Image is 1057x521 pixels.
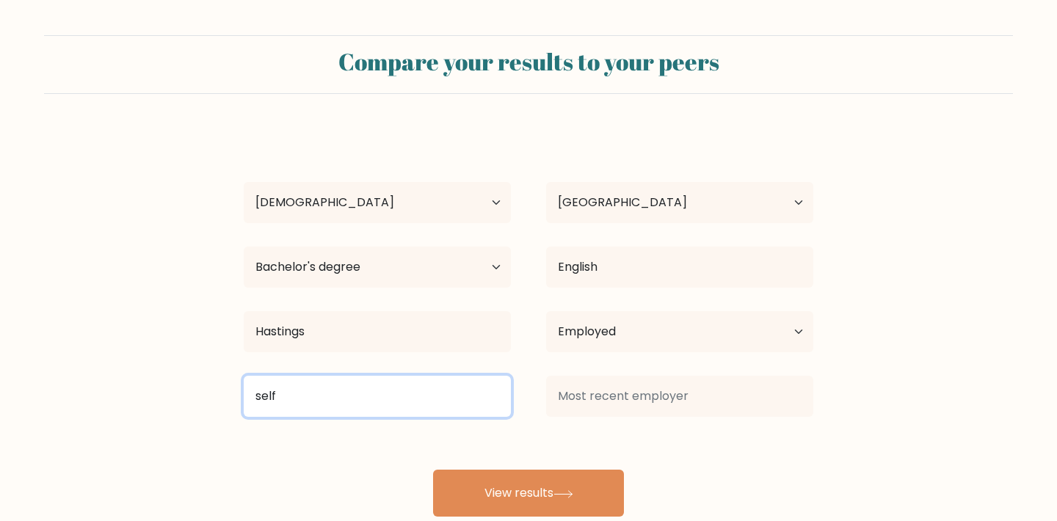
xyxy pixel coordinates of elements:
[244,311,511,352] input: Most relevant educational institution
[53,48,1004,76] h2: Compare your results to your peers
[546,376,813,417] input: Most recent employer
[244,376,511,417] input: Most relevant professional experience
[433,470,624,517] button: View results
[546,247,813,288] input: What did you study?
